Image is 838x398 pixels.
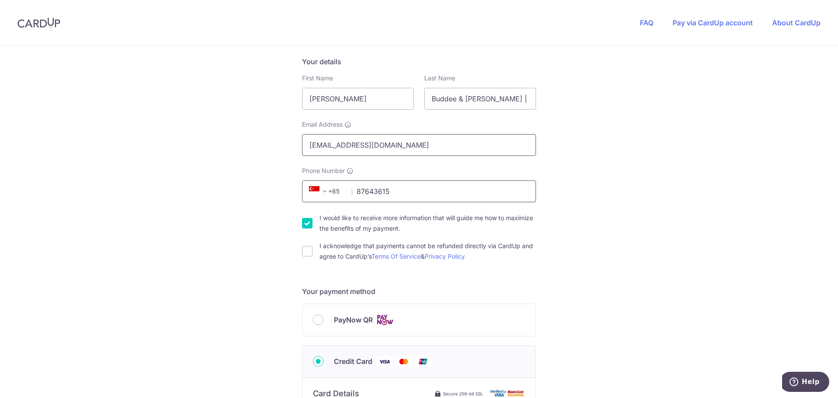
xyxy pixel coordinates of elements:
input: Last name [424,88,536,110]
span: PayNow QR [334,315,373,325]
img: Cards logo [376,315,394,325]
img: Union Pay [414,356,432,367]
span: +65 [306,186,346,197]
img: Visa [376,356,393,367]
img: card secure [490,390,525,397]
img: CardUp [17,17,60,28]
label: I would like to receive more information that will guide me how to maximize the benefits of my pa... [319,213,536,234]
a: Terms Of Service [371,253,421,260]
a: Pay via CardUp account [673,18,753,27]
iframe: Opens a widget where you can find more information [782,372,829,394]
a: FAQ [640,18,653,27]
span: Credit Card [334,356,372,367]
div: Credit Card Visa Mastercard Union Pay [313,356,525,367]
span: Email Address [302,120,343,129]
div: PayNow QR Cards logo [313,315,525,325]
label: I acknowledge that payments cannot be refunded directly via CardUp and agree to CardUp’s & [319,241,536,262]
a: About CardUp [772,18,821,27]
label: Last Name [424,74,455,83]
h5: Your details [302,56,536,67]
label: First Name [302,74,333,83]
span: Secure 256-bit SSL [443,390,483,397]
span: +65 [309,186,330,197]
span: Phone Number [302,166,345,175]
input: Email address [302,134,536,156]
h5: Your payment method [302,286,536,297]
a: Privacy Policy [425,253,465,260]
img: Mastercard [395,356,412,367]
input: First name [302,88,414,110]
